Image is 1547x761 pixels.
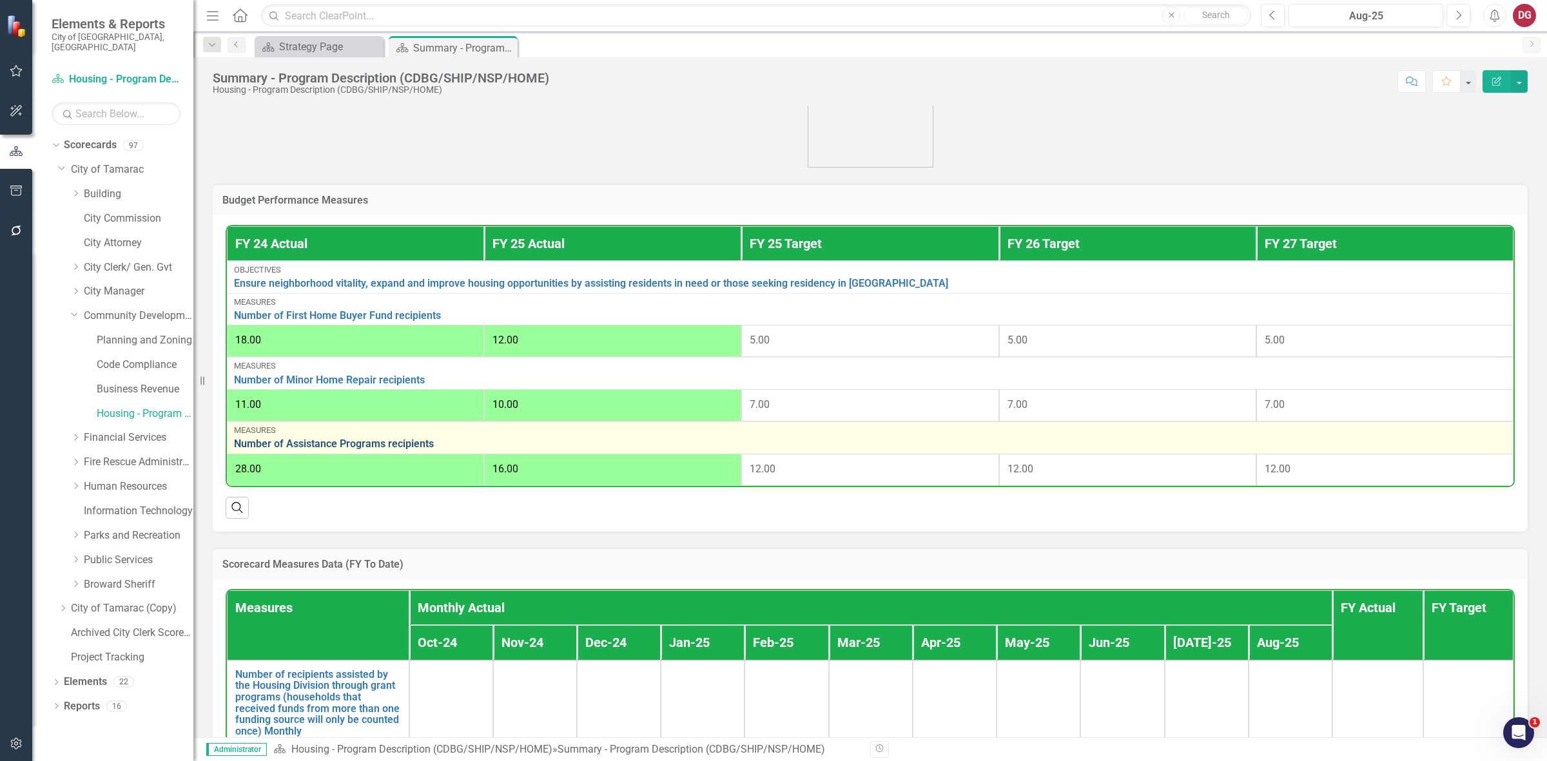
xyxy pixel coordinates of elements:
a: Broward Sheriff [84,577,193,592]
span: Elements & Reports [52,16,180,32]
a: Archived City Clerk Scorecard [71,626,193,641]
td: Double-Click to Edit Right Click for Context Menu [227,261,1513,293]
a: City of Tamarac [71,162,193,177]
div: 97 [123,140,144,151]
input: Search ClearPoint... [261,5,1251,27]
div: Measures [234,361,1506,371]
td: Double-Click to Edit Right Click for Context Menu [227,660,409,746]
a: City Manager [84,284,193,299]
span: 18.00 [235,334,261,346]
span: 11.00 [235,398,261,410]
span: 7.00 [1007,398,1027,410]
div: Objectives [234,265,1506,275]
a: Ensure neighborhood vitality, expand and improve housing opportunities by assisting residents in ... [234,278,1506,289]
a: Number of First Home Buyer Fund recipients [234,310,1506,322]
a: Business Revenue [97,382,193,397]
a: Number of Minor Home Repair recipients [234,374,1506,386]
a: Number of recipients assisted by the Housing Division through grant programs (households that rec... [235,669,401,737]
a: Elements [64,675,107,689]
a: Housing - Program Description (CDBG/SHIP/NSP/HOME) [97,407,193,421]
td: Double-Click to Edit Right Click for Context Menu [227,357,1513,389]
div: Aug-25 [1293,8,1439,24]
span: 7.00 [1265,398,1285,410]
iframe: Intercom live chat [1503,717,1534,748]
td: Double-Click to Edit Right Click for Context Menu [227,293,1513,325]
span: Search [1202,10,1230,20]
span: Administrator [206,743,267,756]
span: 5.00 [750,334,770,346]
div: 16 [106,700,127,711]
a: Building [84,187,193,202]
a: City Clerk/ Gen. Gvt [84,260,193,275]
a: Human Resources [84,479,193,494]
div: Measures [234,298,1506,307]
a: Public Services [84,553,193,568]
span: 5.00 [1007,334,1027,346]
a: Parks and Recreation [84,528,193,543]
a: Scorecards [64,138,117,153]
span: 1 [1530,717,1540,727]
small: City of [GEOGRAPHIC_DATA], [GEOGRAPHIC_DATA] [52,32,180,53]
button: DG [1513,4,1536,27]
a: City Commission [84,211,193,226]
div: Housing - Program Description (CDBG/SHIP/NSP/HOME) [213,85,549,95]
button: Aug-25 [1289,4,1443,27]
a: Project Tracking [71,650,193,665]
span: 7.00 [750,398,770,410]
span: 12.00 [1007,463,1033,475]
a: Information Technology [84,504,193,519]
a: City Attorney [84,236,193,251]
a: Strategy Page [258,39,380,55]
a: Code Compliance [97,358,193,372]
a: Financial Services [84,430,193,445]
div: Measures [234,426,1506,435]
span: 12.00 [1265,463,1290,475]
div: Strategy Page [279,39,380,55]
span: 10.00 [492,398,518,410]
td: Double-Click to Edit Right Click for Context Menu [227,421,1513,454]
a: Fire Rescue Administration [84,455,193,470]
span: 5.00 [1265,334,1285,346]
span: 12.00 [492,334,518,346]
input: Search Below... [52,102,180,125]
a: Housing - Program Description (CDBG/SHIP/NSP/HOME) [52,72,180,87]
button: Search [1183,6,1248,24]
a: Reports [64,699,100,714]
a: Number of Assistance Programs recipients [234,438,1506,450]
div: Summary - Program Description (CDBG/SHIP/NSP/HOME) [413,40,514,56]
span: 28.00 [235,463,261,475]
div: Summary - Program Description (CDBG/SHIP/NSP/HOME) [213,71,549,85]
a: City of Tamarac (Copy) [71,601,193,616]
div: 22 [113,677,134,688]
h3: Scorecard Measures Data (FY To Date) [222,559,1518,570]
a: Planning and Zoning [97,333,193,348]
a: Community Development [84,309,193,323]
h3: Budget Performance Measures [222,195,1518,206]
a: Housing - Program Description (CDBG/SHIP/NSP/HOME) [291,743,552,755]
div: Summary - Program Description (CDBG/SHIP/NSP/HOME) [558,743,825,755]
span: 12.00 [750,463,775,475]
div: » [273,742,861,757]
img: ClearPoint Strategy [6,14,29,37]
span: 16.00 [492,463,518,475]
